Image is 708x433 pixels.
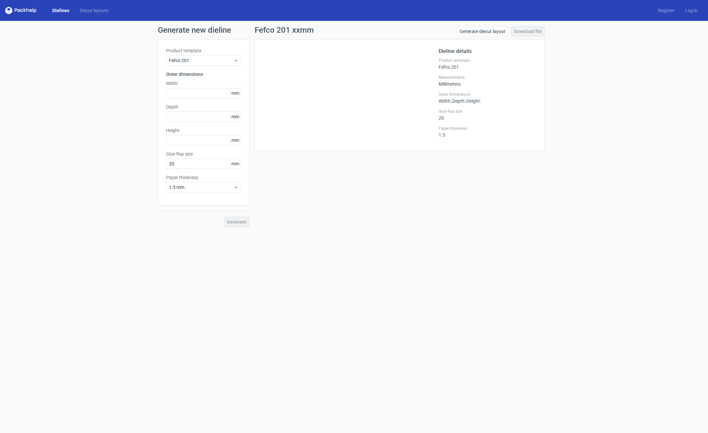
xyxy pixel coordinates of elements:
[169,57,233,64] span: Fefco 201
[75,7,114,14] a: Diecut layouts
[166,47,241,54] label: Product template
[166,80,241,87] label: Width
[457,26,508,37] a: Generate diecut layout
[169,184,233,191] span: 1.5 mm
[439,58,537,70] div: Fefco 201
[229,159,241,169] span: mm
[680,7,703,14] a: Log in
[465,98,481,104] span: , Height :
[229,135,241,145] span: mm
[439,126,537,131] label: Paper thickness
[47,7,75,14] a: Dielines
[166,174,241,181] label: Paper thickness
[166,104,241,110] label: Depth
[158,26,550,34] h1: Generate new dieline
[166,127,241,134] label: Height
[166,151,241,157] label: Glue flap size
[229,112,241,122] span: mm
[653,7,680,14] a: Register
[166,71,241,77] h3: Outer dimensions
[439,109,537,114] label: Glue flap size
[439,126,537,138] div: 1.5
[439,58,537,63] label: Product template
[255,26,314,34] h1: Fefco 201 xxmm
[439,47,537,55] h2: Dieline details
[439,92,537,97] label: Outer Dimensions
[439,98,451,104] span: Width :
[439,75,537,80] label: Measurements
[229,88,241,98] span: mm
[451,98,465,104] span: , Depth :
[439,109,537,121] div: 20
[439,75,537,87] div: Millimeters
